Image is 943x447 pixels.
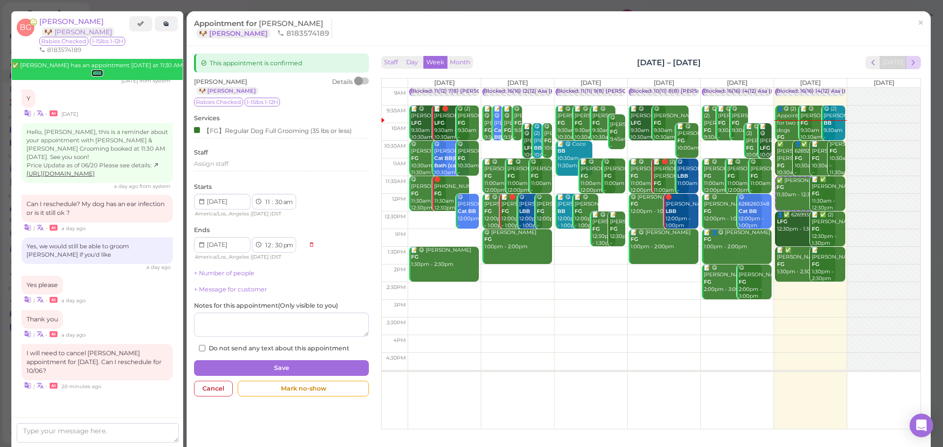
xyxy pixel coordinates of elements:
[534,145,542,151] b: BB
[704,208,711,214] b: FG
[386,178,406,184] span: 11:30am
[533,123,542,174] div: 😋 (2) [PERSON_NAME] 10:00am - 11:00am
[524,123,532,174] div: 📝 😋 [PERSON_NAME] 10:00am - 11:00am
[394,90,406,96] span: 9am
[811,176,845,212] div: 📝 ✅ [PERSON_NAME] 11:30am - 12:30pm
[252,210,269,217] span: [DATE]
[411,190,418,197] b: FG
[874,79,894,86] span: [DATE]
[811,247,845,283] div: 📝 [PERSON_NAME] 1:30pm - 2:30pm
[199,345,205,351] input: Do not send any text about this appointment
[739,279,746,285] b: FG
[704,236,711,242] b: FG
[501,208,509,214] b: FG
[604,158,625,202] div: 😋 [PERSON_NAME] 11:00am - 12:00pm
[394,266,406,273] span: 2pm
[194,160,228,167] span: Assign staff
[381,56,401,69] button: Staff
[610,114,626,158] div: 😋 [PERSON_NAME] 9:45am - 10:45am
[484,158,519,194] div: 📝 😋 [PERSON_NAME] 11:00am - 12:00pm
[22,294,173,305] div: •
[654,120,661,126] b: FG
[22,195,173,222] div: Can I reschedule? My dog has an ear infection or is it still ok ?
[388,249,406,255] span: 1:30pm
[731,105,748,149] div: 😋 [PERSON_NAME] 9:30am - 10:30am
[277,28,329,38] span: 8183574189
[557,120,565,126] b: FG
[194,183,212,191] label: Starts
[544,123,552,166] div: 😋 [PERSON_NAME] 10:00am - 11:00am
[739,208,757,214] b: Cat BB
[557,148,565,154] b: BB
[630,229,698,251] div: 📝 😋 [PERSON_NAME] 1:00pm - 2:00pm
[33,225,35,232] i: |
[519,194,542,230] div: 😋 [PERSON_NAME] 12:00pm - 1:00pm
[537,208,544,214] b: FG
[536,194,553,237] div: 😋 [PERSON_NAME] 12:00pm - 1:00pm
[411,247,479,268] div: 📝 😋 [PERSON_NAME] 1:30pm - 2:30pm
[194,381,233,396] div: Cancel
[387,319,406,326] span: 3:30pm
[880,56,906,69] button: [DATE]
[385,213,406,220] span: 12:30pm
[484,105,493,156] div: 📝 😋 [PERSON_NAME] 9:30am - 10:30am
[610,226,617,232] b: FG
[575,120,582,126] b: FG
[592,211,615,247] div: 📝 😋 [PERSON_NAME] 12:30pm - 1:30pm
[245,98,280,106] span: 1-15lbs 1-12H
[581,79,601,86] span: [DATE]
[37,46,84,54] li: 8183574189
[22,344,173,380] div: I will need to cancel [PERSON_NAME] appointment for [DATE]. Can I reschedule for 10/06?
[384,143,406,149] span: 10:30am
[387,284,406,290] span: 2:30pm
[631,201,638,207] b: FG
[411,120,421,126] b: LFG
[732,120,739,126] b: FG
[27,162,159,177] a: [URL][DOMAIN_NAME]
[91,70,103,77] a: Edit
[777,105,812,156] div: 👤😋 (2) Appointment for two small dogs 9:30am - 10:30am
[630,88,767,95] div: Blocked: 10(11) 8(8) [PERSON_NAME] • Appointment
[727,158,762,194] div: 📝 😋 [PERSON_NAME] 11:00am - 12:00pm
[393,337,406,343] span: 4pm
[447,56,473,69] button: Month
[392,196,406,202] span: 12pm
[776,177,834,199] div: ✅ [PERSON_NAME] 11:30am - 12:30pm
[22,222,173,233] div: •
[42,27,114,37] a: 🐶 [PERSON_NAME]
[630,194,689,215] div: 😋 [PERSON_NAME] 12:00pm - 1:00pm
[33,297,35,304] i: |
[22,329,173,339] div: •
[777,134,784,140] b: FG
[33,111,35,117] i: |
[800,105,835,141] div: 📝 😋 [PERSON_NAME] 9:30am - 10:30am
[574,105,598,141] div: 📝 😋 [PERSON_NAME] 9:30am - 10:30am
[917,16,924,29] span: ×
[434,190,442,197] b: FG
[503,105,512,156] div: 📝 😋 [PERSON_NAME] 9:30am - 10:30am
[393,160,406,167] span: 11am
[457,194,479,237] div: 😋 [PERSON_NAME] 12:00pm - 1:00pm
[484,88,683,95] div: Blocked: 16(16) 12(12) Asa [PERSON_NAME] [PERSON_NAME] • Appointment
[90,37,125,46] span: 1-15lbs 1-12H
[631,173,638,179] b: FG
[39,17,104,26] span: [PERSON_NAME]
[637,57,701,68] h2: [DATE] – [DATE]
[557,194,581,230] div: 📝 😋 [PERSON_NAME] 12:00pm - 1:00pm
[194,226,210,235] label: Ends
[238,381,369,396] div: Mark no-show
[194,210,304,218] div: | |
[507,158,542,194] div: 📝 😋 [PERSON_NAME] 11:00am - 12:00pm
[800,79,821,86] span: [DATE]
[22,123,173,183] div: Hello, [PERSON_NAME], this is a reminder about your appointment with [PERSON_NAME] & [PERSON_NAME...
[395,231,406,237] span: 1pm
[610,211,626,255] div: 📝 [PERSON_NAME] 12:30pm - 1:30pm
[750,173,758,179] b: FG
[332,78,353,95] div: Details
[777,162,784,169] b: FG
[484,229,552,251] div: 😋 [PERSON_NAME] 1:00pm - 2:00pm
[386,355,406,361] span: 4:30pm
[718,105,734,149] div: 📝 😋 [PERSON_NAME] 9:30am - 10:30am
[114,183,139,189] span: 09/19/2025 10:15am
[677,123,698,166] div: 📝 😋 [PERSON_NAME] 10:00am - 11:00am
